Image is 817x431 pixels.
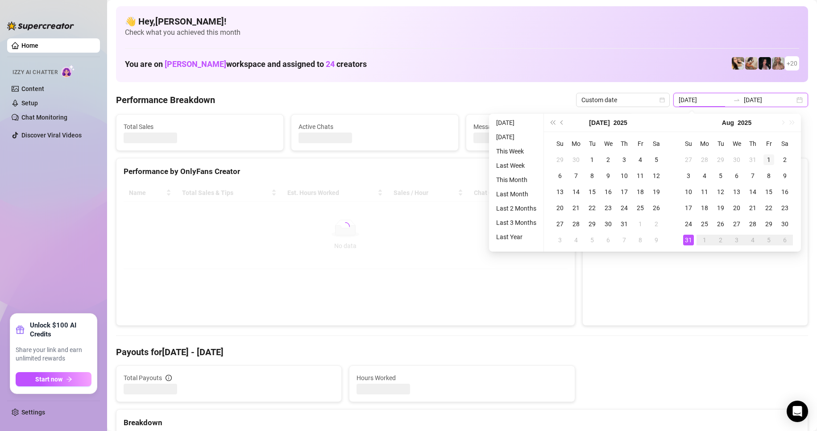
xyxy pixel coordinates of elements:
th: Su [680,136,697,152]
div: 26 [651,203,662,213]
td: 2025-08-31 [680,232,697,248]
img: logo-BBDzfeDw.svg [7,21,74,30]
h4: Payouts for [DATE] - [DATE] [116,346,808,358]
td: 2025-08-02 [777,152,793,168]
button: Previous month (PageUp) [557,114,567,132]
img: Kayla (@kaylathaylababy) [745,57,758,70]
div: 31 [619,219,630,229]
div: 3 [731,235,742,245]
div: 5 [587,235,597,245]
div: 1 [635,219,646,229]
span: Izzy AI Chatter [12,68,58,77]
span: Total Sales [124,122,276,132]
td: 2025-08-03 [680,168,697,184]
li: Last Week [493,160,540,171]
div: 4 [699,170,710,181]
td: 2025-08-19 [713,200,729,216]
div: 17 [683,203,694,213]
td: 2025-08-09 [648,232,664,248]
div: Open Intercom Messenger [787,401,808,422]
td: 2025-07-12 [648,168,664,184]
td: 2025-07-06 [552,168,568,184]
td: 2025-07-28 [697,152,713,168]
th: Mo [697,136,713,152]
td: 2025-09-06 [777,232,793,248]
div: 8 [587,170,597,181]
div: 2 [715,235,726,245]
td: 2025-08-06 [729,168,745,184]
td: 2025-08-01 [761,152,777,168]
div: 6 [731,170,742,181]
a: Settings [21,409,45,416]
td: 2025-07-30 [600,216,616,232]
span: Messages Sent [473,122,626,132]
td: 2025-07-15 [584,184,600,200]
a: Content [21,85,44,92]
div: 28 [747,219,758,229]
th: Sa [648,136,664,152]
div: 12 [715,186,726,197]
button: Choose a year [614,114,627,132]
input: End date [744,95,795,105]
div: 30 [731,154,742,165]
td: 2025-09-03 [729,232,745,248]
a: Setup [21,99,38,107]
button: Choose a year [738,114,751,132]
th: We [600,136,616,152]
span: calendar [659,97,665,103]
div: 2 [780,154,790,165]
td: 2025-07-23 [600,200,616,216]
th: Su [552,136,568,152]
td: 2025-08-27 [729,216,745,232]
td: 2025-08-29 [761,216,777,232]
td: 2025-07-04 [632,152,648,168]
span: Start now [35,376,62,383]
li: Last 3 Months [493,217,540,228]
div: 28 [699,154,710,165]
td: 2025-08-04 [697,168,713,184]
td: 2025-07-21 [568,200,584,216]
div: 29 [555,154,565,165]
div: 23 [780,203,790,213]
td: 2025-07-24 [616,200,632,216]
th: Tu [713,136,729,152]
td: 2025-07-18 [632,184,648,200]
div: 29 [715,154,726,165]
div: 30 [603,219,614,229]
td: 2025-08-07 [616,232,632,248]
div: 27 [555,219,565,229]
div: 8 [763,170,774,181]
td: 2025-08-23 [777,200,793,216]
div: 31 [683,235,694,245]
div: 10 [619,170,630,181]
button: Choose a month [722,114,734,132]
td: 2025-08-18 [697,200,713,216]
div: 15 [587,186,597,197]
div: 15 [763,186,774,197]
div: 2 [651,219,662,229]
td: 2025-08-17 [680,200,697,216]
td: 2025-08-14 [745,184,761,200]
h4: 👋 Hey, [PERSON_NAME] ! [125,15,799,28]
div: 3 [555,235,565,245]
div: 11 [699,186,710,197]
div: 19 [715,203,726,213]
div: 24 [683,219,694,229]
td: 2025-08-21 [745,200,761,216]
td: 2025-07-31 [745,152,761,168]
div: 18 [635,186,646,197]
span: swap-right [733,96,740,104]
td: 2025-08-15 [761,184,777,200]
div: 30 [780,219,790,229]
td: 2025-06-29 [552,152,568,168]
td: 2025-07-07 [568,168,584,184]
td: 2025-07-01 [584,152,600,168]
div: 1 [763,154,774,165]
div: 7 [747,170,758,181]
td: 2025-08-10 [680,184,697,200]
li: Last Month [493,189,540,199]
span: gift [16,325,25,334]
td: 2025-09-01 [697,232,713,248]
td: 2025-07-16 [600,184,616,200]
td: 2025-07-13 [552,184,568,200]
